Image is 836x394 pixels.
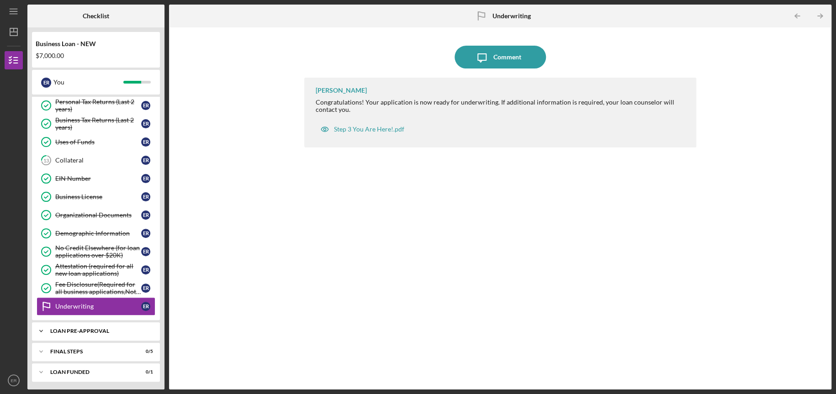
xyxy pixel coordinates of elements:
div: LOAN FUNDED [50,369,130,375]
b: Underwriting [492,12,531,20]
div: E R [141,210,150,220]
div: EIN Number [55,175,141,182]
div: Attestation (required for all new loan applications) [55,263,141,277]
div: E R [141,265,150,274]
div: E R [141,302,150,311]
div: No Credit Elsewhere (for loan applications over $20K) [55,244,141,259]
div: E R [141,284,150,293]
button: Comment [455,46,546,68]
div: E R [141,174,150,183]
div: 0 / 1 [137,369,153,375]
div: Organizational Documents [55,211,141,219]
div: E R [141,229,150,238]
div: Congratulations! Your application is now ready for underwriting. If additional information is req... [316,99,687,113]
div: E R [141,156,150,165]
div: E R [141,192,150,201]
div: Business Tax Returns (Last 2 years) [55,116,141,131]
a: Fee Disclosure(Required for all business applications,Not needed for Contractor loans)ER [37,279,155,297]
button: Step 3 You Are Here!.pdf [316,120,409,138]
a: Organizational DocumentsER [37,206,155,224]
div: Demographic Information [55,230,141,237]
div: Underwriting [55,303,141,310]
tspan: 13 [43,158,49,163]
div: Collateral [55,157,141,164]
a: EIN NumberER [37,169,155,188]
a: Attestation (required for all new loan applications)ER [37,261,155,279]
div: E R [141,119,150,128]
b: Checklist [83,12,109,20]
div: FINAL STEPS [50,349,130,354]
a: Business Tax Returns (Last 2 years)ER [37,115,155,133]
a: Uses of FundsER [37,133,155,151]
div: E R [141,137,150,147]
div: E R [141,101,150,110]
div: E R [41,78,51,88]
a: Personal Tax Returns (Last 2 years)ER [37,96,155,115]
text: ER [11,378,16,383]
a: 13CollateralER [37,151,155,169]
div: E R [141,247,150,256]
div: Fee Disclosure(Required for all business applications,Not needed for Contractor loans) [55,281,141,295]
div: Comment [493,46,521,68]
div: Personal Tax Returns (Last 2 years) [55,98,141,113]
div: Step 3 You Are Here!.pdf [334,126,404,133]
a: No Credit Elsewhere (for loan applications over $20K)ER [37,242,155,261]
div: Business Loan - NEW [36,40,156,47]
a: Business LicenseER [37,188,155,206]
div: [PERSON_NAME] [316,87,367,94]
div: LOAN PRE-APPROVAL [50,328,148,334]
a: Demographic InformationER [37,224,155,242]
div: Uses of Funds [55,138,141,146]
button: ER [5,371,23,389]
a: UnderwritingER [37,297,155,315]
div: You [53,74,123,90]
div: $7,000.00 [36,52,156,59]
div: 0 / 5 [137,349,153,354]
div: Business License [55,193,141,200]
